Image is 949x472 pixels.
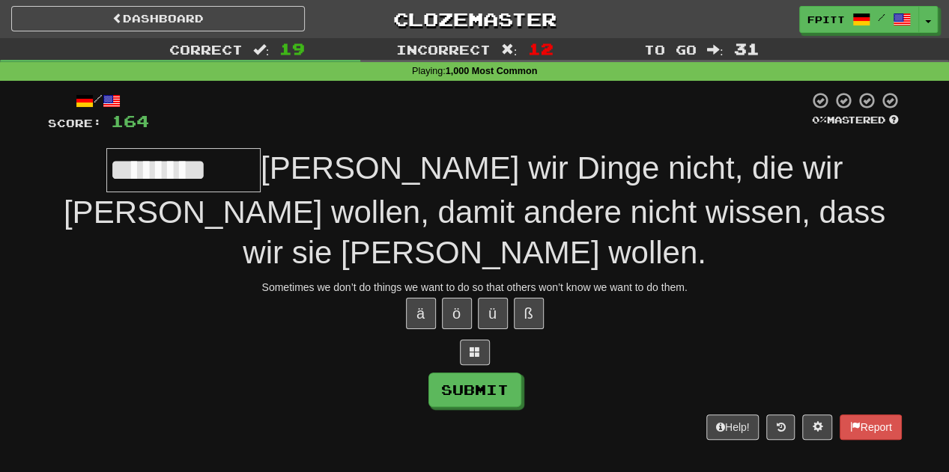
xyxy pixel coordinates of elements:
[733,40,759,58] span: 31
[406,298,436,329] button: ä
[11,6,305,31] a: Dashboard
[64,150,885,270] span: [PERSON_NAME] wir Dinge nicht, die wir [PERSON_NAME] wollen, damit andere nicht wissen, dass wir ...
[706,414,759,440] button: Help!
[807,13,845,26] span: fpitt
[446,66,537,76] strong: 1,000 Most Common
[111,111,149,130] span: 164
[644,42,697,57] span: To go
[501,43,518,56] span: :
[48,91,149,110] div: /
[396,42,491,57] span: Incorrect
[812,114,827,126] span: 0 %
[840,414,901,440] button: Report
[878,12,885,22] span: /
[327,6,621,32] a: Clozemaster
[279,40,305,58] span: 19
[442,298,472,329] button: ö
[478,298,508,329] button: ü
[48,280,902,295] div: Sometimes we don’t do things we want to do so that others won’t know we want to do them.
[460,340,490,365] button: Switch sentence to multiple choice alt+p
[707,43,724,56] span: :
[766,414,795,440] button: Round history (alt+y)
[428,373,521,407] button: Submit
[809,114,902,127] div: Mastered
[48,117,102,129] span: Score:
[799,6,919,33] a: fpitt /
[514,298,544,329] button: ß
[169,42,243,57] span: Correct
[253,43,270,56] span: :
[527,40,553,58] span: 12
